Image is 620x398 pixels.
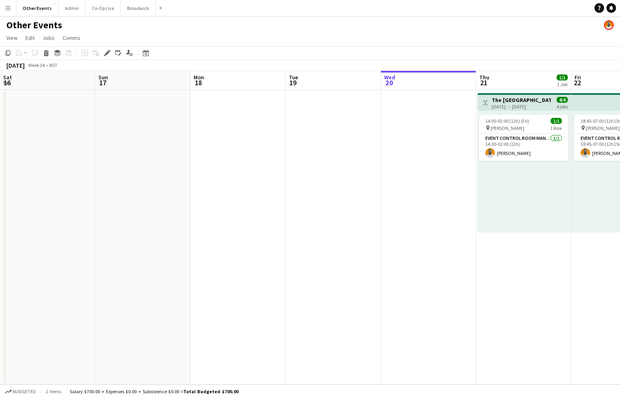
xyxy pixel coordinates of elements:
a: Comms [59,33,84,43]
button: Budgeted [4,387,37,396]
span: 16 [2,78,12,87]
span: 2 items [44,388,63,394]
app-card-role: Event Control Room Manager1/114:00-02:00 (12h)[PERSON_NAME] [479,134,568,161]
span: 18 [192,78,204,87]
span: 1/1 [551,118,562,124]
span: 19 [288,78,298,87]
span: 14:00-02:00 (12h) (Fri) [485,118,529,124]
div: [DATE] → [DATE] [492,104,551,110]
span: 20 [383,78,395,87]
span: 22 [573,78,581,87]
a: Jobs [39,33,58,43]
button: Admin [59,0,86,16]
app-user-avatar: Ben Sidaway [604,20,614,30]
h3: The [GEOGRAPHIC_DATA] [492,96,551,104]
span: Sat [3,74,12,81]
button: Co-Op Live [86,0,121,16]
span: Jobs [43,34,55,41]
span: Week 34 [26,62,46,68]
div: BST [49,62,57,68]
button: Broadwick [121,0,156,16]
span: View [6,34,18,41]
span: 1 Role [550,125,562,131]
span: 17 [97,78,108,87]
span: 1/1 [557,75,568,80]
div: [DATE] [6,61,25,69]
span: [PERSON_NAME] [586,125,620,131]
span: [PERSON_NAME] [491,125,524,131]
h1: Other Events [6,19,62,31]
span: Wed [384,74,395,81]
span: Mon [194,74,204,81]
span: Edit [26,34,35,41]
span: Thu [479,74,489,81]
span: 21 [478,78,489,87]
a: View [3,33,21,43]
div: Salary £700.00 + Expenses £0.00 + Subsistence £0.00 = [70,388,238,394]
span: Budgeted [13,389,36,394]
span: Fri [575,74,581,81]
app-job-card: 14:00-02:00 (12h) (Fri)1/1 [PERSON_NAME]1 RoleEvent Control Room Manager1/114:00-02:00 (12h)[PERS... [479,115,568,161]
span: Sun [98,74,108,81]
div: 1 Job [557,81,567,87]
a: Edit [22,33,38,43]
span: Comms [63,34,80,41]
span: Total Budgeted £700.00 [183,388,238,394]
div: 4 jobs [557,103,568,110]
span: Tue [289,74,298,81]
button: Other Events [16,0,59,16]
span: 4/4 [557,97,568,103]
